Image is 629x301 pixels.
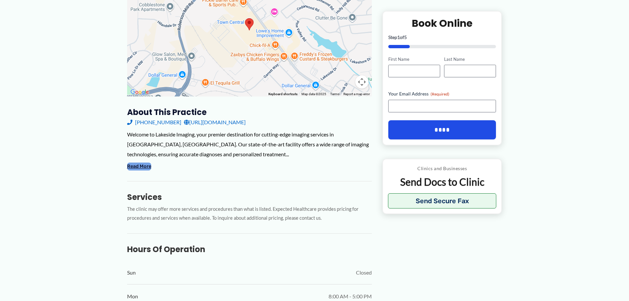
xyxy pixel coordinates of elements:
a: [URL][DOMAIN_NAME] [184,117,246,127]
div: Welcome to Lakeside Imaging, your premier destination for cutting-edge imaging services in [GEOGR... [127,130,372,159]
a: Open this area in Google Maps (opens a new window) [129,88,151,96]
span: (Required) [431,92,449,96]
span: 5 [404,34,407,40]
p: Clinics and Businesses [388,164,497,173]
h3: Hours of Operation [127,244,372,254]
span: Closed [356,268,372,278]
a: Terms [330,92,339,96]
span: Sun [127,268,136,278]
button: Read More [127,163,151,170]
p: Step of [388,35,496,39]
img: Google [129,88,151,96]
a: [PHONE_NUMBER] [127,117,181,127]
label: Last Name [444,56,496,62]
a: Report a map error [343,92,370,96]
label: Your Email Address [388,91,496,97]
h3: Services [127,192,372,202]
span: Map data ©2025 [301,92,326,96]
h2: Book Online [388,17,496,29]
p: Send Docs to Clinic [388,175,497,188]
p: The clinic may offer more services and procedures than what is listed. Expected Healthcare provid... [127,205,372,223]
button: Map camera controls [355,75,368,89]
label: First Name [388,56,440,62]
h3: About this practice [127,107,372,117]
button: Send Secure Fax [388,193,497,208]
span: 1 [397,34,400,40]
button: Keyboard shortcuts [268,92,297,96]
